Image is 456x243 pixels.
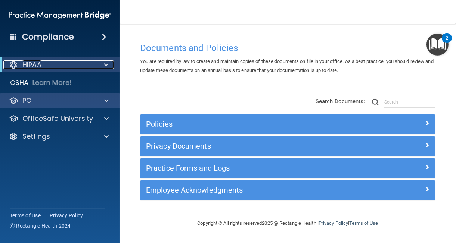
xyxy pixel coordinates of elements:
a: Settings [9,132,109,141]
p: OfficeSafe University [22,114,93,123]
a: PCI [9,96,109,105]
h5: Policies [146,120,356,128]
a: HIPAA [9,60,108,69]
h5: Privacy Documents [146,142,356,150]
p: Settings [22,132,50,141]
p: PCI [22,96,33,105]
img: PMB logo [9,8,111,23]
a: Policies [146,118,429,130]
p: HIPAA [22,60,41,69]
div: Copyright © All rights reserved 2025 @ Rectangle Health | | [152,211,424,235]
input: Search [384,97,435,108]
a: OfficeSafe University [9,114,109,123]
h5: Employee Acknowledgments [146,186,356,194]
span: Search Documents: [316,98,365,105]
p: Learn More! [32,78,72,87]
button: Open Resource Center, 2 new notifications [426,34,449,56]
a: Terms of Use [10,212,41,219]
span: Ⓒ Rectangle Health 2024 [10,222,71,230]
a: Employee Acknowledgments [146,184,429,196]
h4: Compliance [22,32,74,42]
a: Terms of Use [349,220,378,226]
p: OSHA [10,78,29,87]
iframe: Drift Widget Chat Controller [327,190,447,220]
a: Practice Forms and Logs [146,162,429,174]
a: Privacy Policy [50,212,83,219]
div: 2 [446,38,448,48]
img: ic-search.3b580494.png [372,99,379,105]
h5: Practice Forms and Logs [146,164,356,172]
a: Privacy Documents [146,140,429,152]
a: Privacy Policy [319,220,348,226]
h4: Documents and Policies [140,43,435,53]
span: You are required by law to create and maintain copies of these documents on file in your office. ... [140,59,434,73]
